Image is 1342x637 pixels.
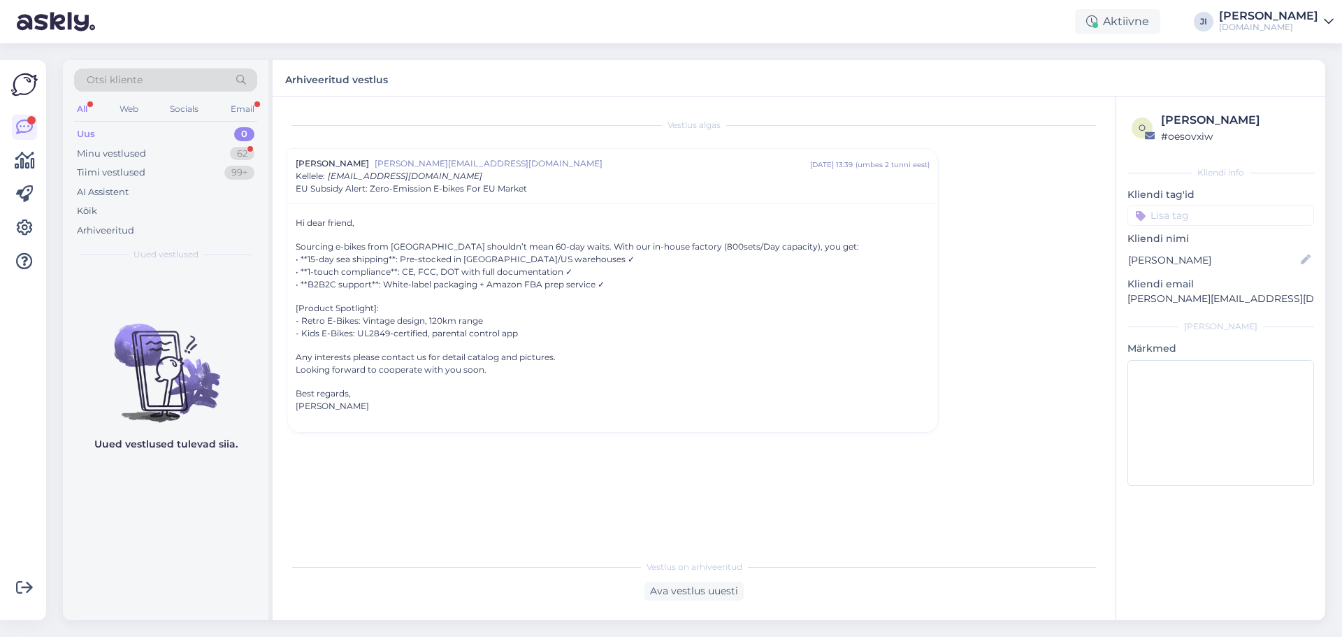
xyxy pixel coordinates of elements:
div: All [74,100,90,118]
div: [DOMAIN_NAME] [1219,22,1318,33]
p: Best regards, [PERSON_NAME] [296,387,930,413]
div: Uus [77,127,95,141]
div: 0 [234,127,254,141]
div: Kõik [77,204,97,218]
div: Tiimi vestlused [77,166,145,180]
div: Ava vestlus uuesti [644,582,744,601]
a: [PERSON_NAME][DOMAIN_NAME] [1219,10,1334,33]
p: [PERSON_NAME][EMAIL_ADDRESS][DOMAIN_NAME] [1127,292,1314,306]
div: [DATE] 13:39 [810,159,853,170]
div: AI Assistent [77,185,129,199]
span: [PERSON_NAME][EMAIL_ADDRESS][DOMAIN_NAME] [375,157,810,170]
div: Email [228,100,257,118]
p: [Product Spotlight]: - Retro E-Bikes: Vintage design, 120km range - Kids E-Bikes: UL2849-certifie... [296,302,930,340]
div: Kliendi info [1127,166,1314,179]
div: Socials [167,100,201,118]
span: [PERSON_NAME] [296,157,369,170]
p: Kliendi nimi [1127,231,1314,246]
div: Arhiveeritud [77,224,134,238]
div: Aktiivne [1075,9,1160,34]
div: Vestlus algas [287,119,1102,131]
img: Askly Logo [11,71,38,98]
div: JI [1194,12,1213,31]
div: [PERSON_NAME] [1161,112,1310,129]
span: Vestlus on arhiveeritud [647,561,742,573]
span: Uued vestlused [134,248,199,261]
div: ( umbes 2 tunni eest ) [856,159,930,170]
p: Uued vestlused tulevad siia. [94,437,238,452]
div: 62 [230,147,254,161]
p: Any interests please contact us for detail catalog and pictures. Looking forward to cooperate wit... [296,351,930,376]
input: Lisa tag [1127,205,1314,226]
label: Arhiveeritud vestlus [285,69,388,87]
div: [PERSON_NAME] [1219,10,1318,22]
p: Hi dear friend, [296,217,930,229]
div: 99+ [224,166,254,180]
div: Minu vestlused [77,147,146,161]
p: Kliendi email [1127,277,1314,292]
span: o [1139,122,1146,133]
p: Märkmed [1127,341,1314,356]
span: [EMAIL_ADDRESS][DOMAIN_NAME] [328,171,482,181]
div: # oesovxiw [1161,129,1310,144]
p: Sourcing e-bikes from [GEOGRAPHIC_DATA] shouldn’t mean 60-day waits. With our in-house factory (8... [296,241,930,291]
div: [PERSON_NAME] [1127,320,1314,333]
span: EU Subsidy Alert: Zero-Emission E-bikes For EU Market [296,182,527,195]
input: Lisa nimi [1128,252,1298,268]
img: No chats [63,299,268,424]
span: Otsi kliente [87,73,143,87]
p: Kliendi tag'id [1127,187,1314,202]
span: Kellele : [296,171,325,181]
div: Web [117,100,141,118]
